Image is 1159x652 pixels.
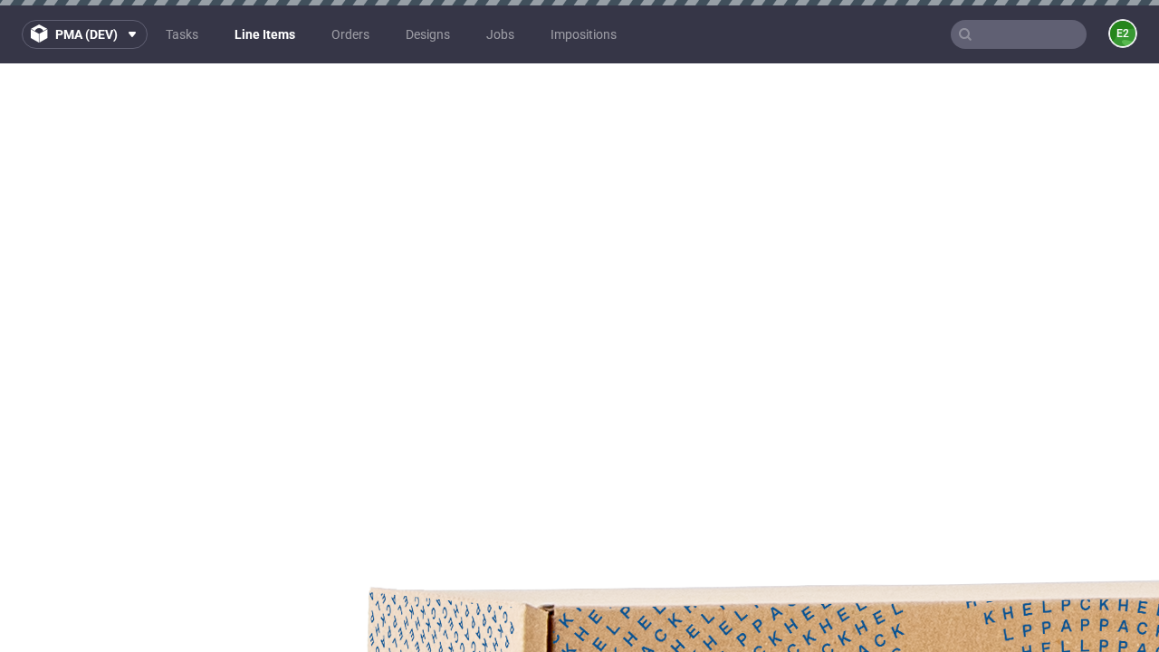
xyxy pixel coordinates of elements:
a: Designs [395,20,461,49]
a: Impositions [540,20,627,49]
a: Jobs [475,20,525,49]
figcaption: e2 [1110,21,1135,46]
a: Line Items [224,20,306,49]
a: Tasks [155,20,209,49]
button: pma (dev) [22,20,148,49]
span: pma (dev) [55,28,118,41]
a: Orders [321,20,380,49]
